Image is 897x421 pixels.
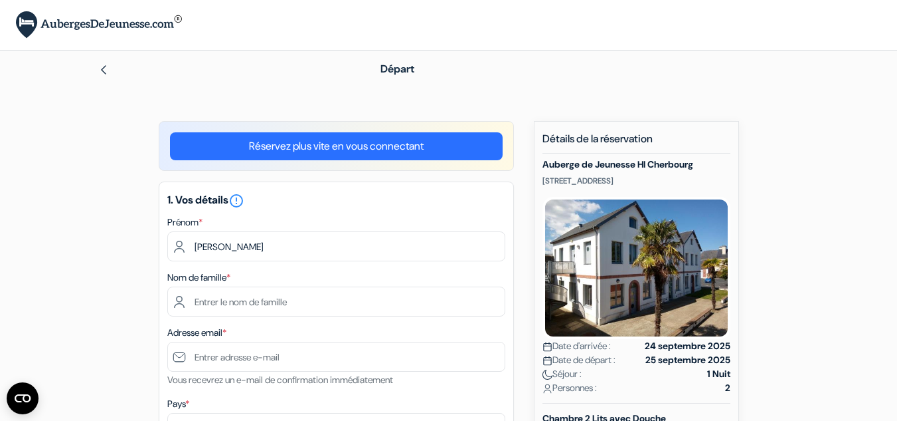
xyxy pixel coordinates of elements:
[7,382,39,414] button: Ouvrir le widget CMP
[645,353,730,367] strong: 25 septembre 2025
[542,356,552,366] img: calendar.svg
[16,11,182,39] img: AubergesDeJeunesse.com
[228,193,244,207] a: error_outline
[98,65,109,75] img: left_arrow.svg
[542,132,730,154] h5: Détails de la réservation
[542,159,730,170] h5: Auberge de Jeunesse HI Cherbourg
[707,367,730,381] strong: 1 Nuit
[167,287,505,317] input: Entrer le nom de famille
[542,339,611,353] span: Date d'arrivée :
[167,193,505,209] h5: 1. Vos détails
[167,374,393,386] small: Vous recevrez un e-mail de confirmation immédiatement
[167,215,203,229] label: Prénom
[542,353,615,367] span: Date de départ :
[542,176,730,186] p: [STREET_ADDRESS]
[542,342,552,352] img: calendar.svg
[167,342,505,372] input: Entrer adresse e-mail
[167,231,505,261] input: Entrez votre prénom
[380,62,414,76] span: Départ
[542,370,552,380] img: moon.svg
[167,326,226,340] label: Adresse email
[645,339,730,353] strong: 24 septembre 2025
[228,193,244,209] i: error_outline
[170,132,503,160] a: Réservez plus vite en vous connectant
[542,367,582,381] span: Séjour :
[725,381,730,395] strong: 2
[167,397,189,411] label: Pays
[542,384,552,394] img: user_icon.svg
[167,271,230,285] label: Nom de famille
[542,381,597,395] span: Personnes :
